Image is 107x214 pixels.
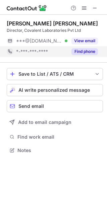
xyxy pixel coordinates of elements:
div: [PERSON_NAME] [PERSON_NAME] [7,20,98,27]
span: AI write personalized message [18,87,90,93]
button: Find work email [7,132,103,142]
span: Add to email campaign [18,120,71,125]
button: AI write personalized message [7,84,103,96]
button: Add to email campaign [7,116,103,128]
button: Reveal Button [71,38,98,44]
button: Notes [7,146,103,155]
span: Notes [17,147,100,153]
span: Find work email [17,134,100,140]
span: Send email [18,103,44,109]
span: ***@[DOMAIN_NAME] [16,38,62,44]
div: Director, Covalent Laboratories Pvt Ltd [7,27,103,33]
button: save-profile-one-click [7,68,103,80]
button: Reveal Button [71,48,98,55]
div: Save to List / ATS / CRM [18,71,91,77]
img: ContactOut v5.3.10 [7,4,47,12]
button: Send email [7,100,103,112]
